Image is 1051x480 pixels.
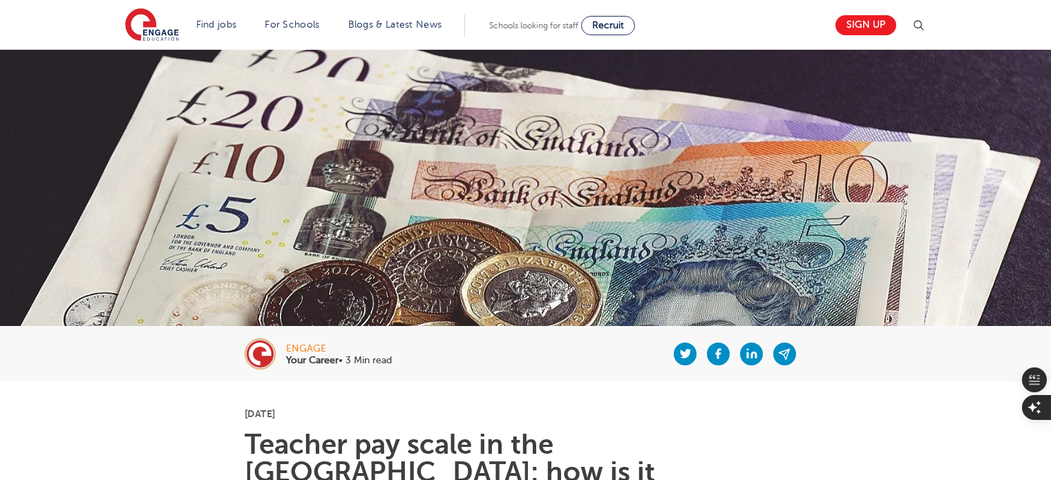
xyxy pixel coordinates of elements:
[196,19,237,30] a: Find jobs
[125,8,179,43] img: Engage Education
[286,344,392,354] div: engage
[489,21,578,30] span: Schools looking for staff
[286,355,339,365] b: Your Career
[592,20,624,30] span: Recruit
[835,15,896,35] a: Sign up
[348,19,442,30] a: Blogs & Latest News
[581,16,635,35] a: Recruit
[265,19,319,30] a: For Schools
[286,356,392,365] p: • 3 Min read
[245,409,806,419] p: [DATE]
